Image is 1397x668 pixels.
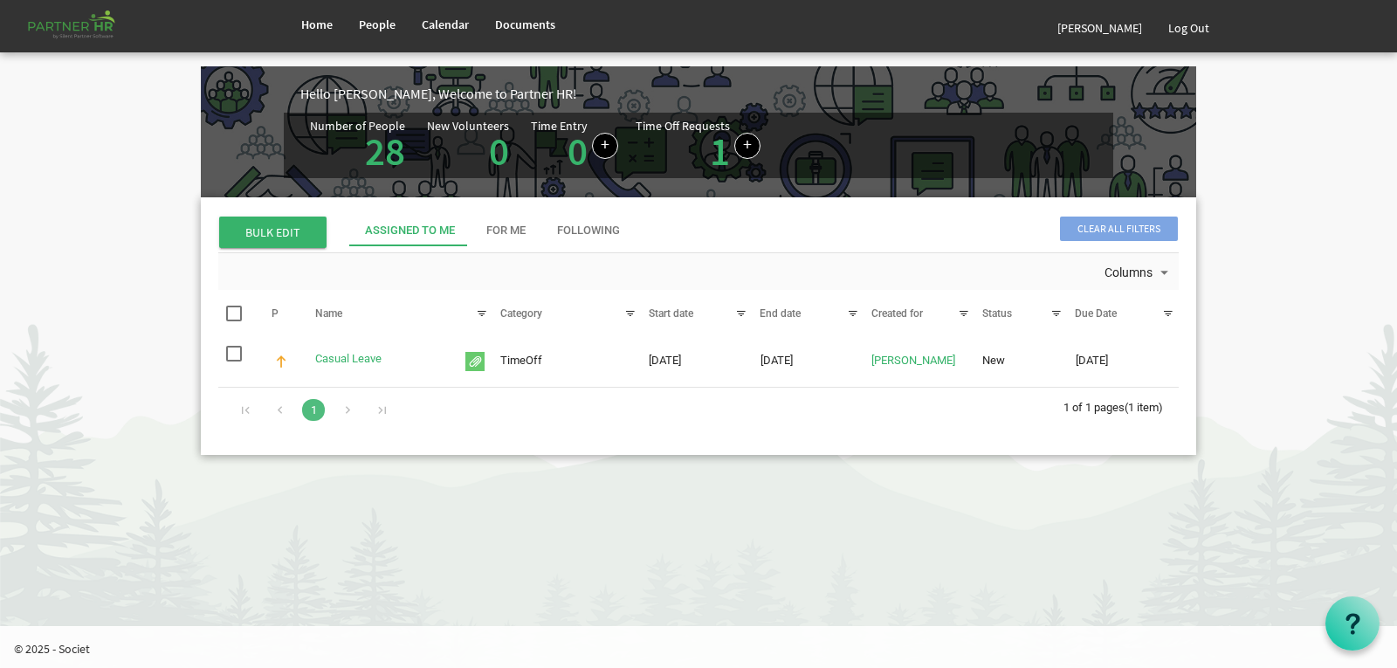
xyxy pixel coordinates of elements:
div: Time Off Requests [636,120,730,132]
a: Goto Page 1 [302,399,325,421]
td: New column header Status [974,341,1067,382]
div: Time Entry [531,120,588,132]
div: Columns [1101,253,1176,290]
span: BULK EDIT [219,217,327,248]
a: [PERSON_NAME] [871,354,955,367]
div: Number of People [310,120,405,132]
span: Documents [495,17,555,32]
a: Log Out [1155,3,1222,52]
span: 1 of 1 pages [1063,401,1125,414]
td: 04/08/2025 column header End date [753,341,864,382]
td: Deepti Mayee Nayak is template cell column header Created for [864,341,974,382]
div: Go to last page [370,396,394,421]
img: Medium Priority [273,354,289,369]
span: Due Date [1075,307,1117,320]
div: Go to first page [234,396,258,421]
div: Volunteer hired in the last 7 days [427,120,531,171]
td: TimeOff column header Category [492,341,641,382]
span: Start date [649,307,693,320]
span: People [359,17,396,32]
p: © 2025 - Societ [14,640,1397,658]
button: Columns [1101,262,1176,285]
td: Casual Leave is template cell column header Name [307,341,492,382]
span: Created for [871,307,923,320]
td: is template cell column header P [255,341,306,382]
a: Create a new time off request [734,133,760,159]
td: checkbox [218,341,255,382]
a: 1 [710,127,730,176]
a: [PERSON_NAME] [1044,3,1155,52]
div: Number of time entries [531,120,636,171]
div: tab-header [349,215,1310,246]
a: Log hours [592,133,618,159]
span: Category [500,307,542,320]
div: Number of pending time-off requests [636,120,778,171]
td: 04/08/2025 column header Start date [641,341,752,382]
a: 28 [365,127,405,176]
div: New Volunteers [427,120,509,132]
div: 1 of 1 pages (1 item) [1063,388,1179,424]
span: Clear all filters [1060,217,1178,241]
div: Go to previous page [268,396,292,421]
span: End date [760,307,801,320]
span: Calendar [422,17,469,32]
a: Casual Leave [315,352,382,365]
div: Following [557,223,620,239]
span: (1 item) [1125,401,1163,414]
div: Assigned To Me [365,223,455,239]
a: 0 [489,127,509,176]
span: P [272,307,279,320]
div: Hello [PERSON_NAME], Welcome to Partner HR! [300,84,1196,104]
span: Status [982,307,1012,320]
a: 0 [568,127,588,176]
span: Name [315,307,342,320]
span: Home [301,17,333,32]
div: For Me [486,223,526,239]
span: Columns [1103,262,1154,284]
td: 13/08/2025 column header Due Date [1068,341,1179,382]
div: Go to next page [336,396,360,421]
div: Total number of active people in Partner HR [310,120,427,171]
